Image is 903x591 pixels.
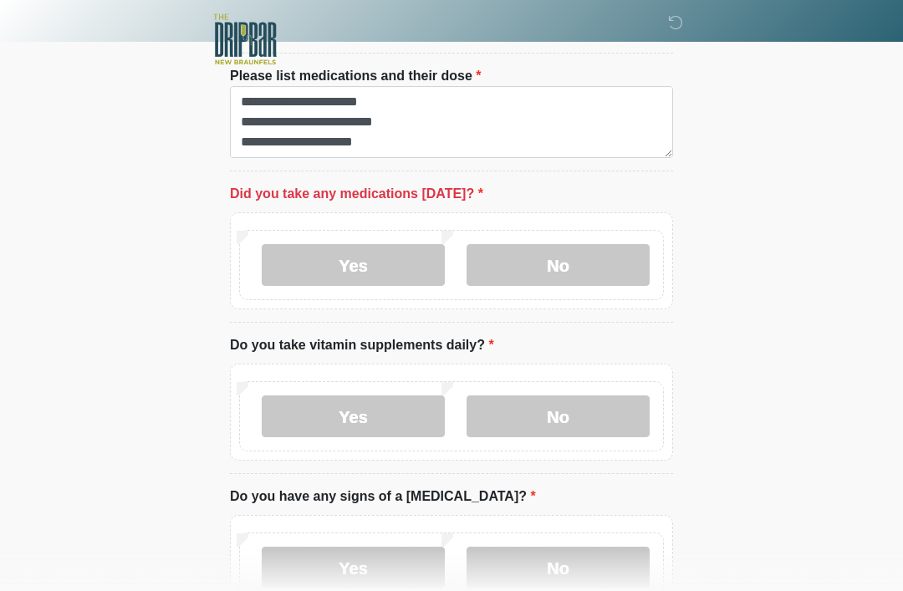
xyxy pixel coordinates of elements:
label: Yes [262,244,445,286]
label: Do you have any signs of a [MEDICAL_DATA]? [230,487,536,507]
label: Did you take any medications [DATE]? [230,184,483,204]
label: No [467,547,650,588]
label: No [467,244,650,286]
label: Do you take vitamin supplements daily? [230,335,494,355]
label: Yes [262,395,445,437]
label: Yes [262,547,445,588]
img: The DRIPBaR - New Braunfels Logo [213,13,277,67]
label: No [467,395,650,437]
